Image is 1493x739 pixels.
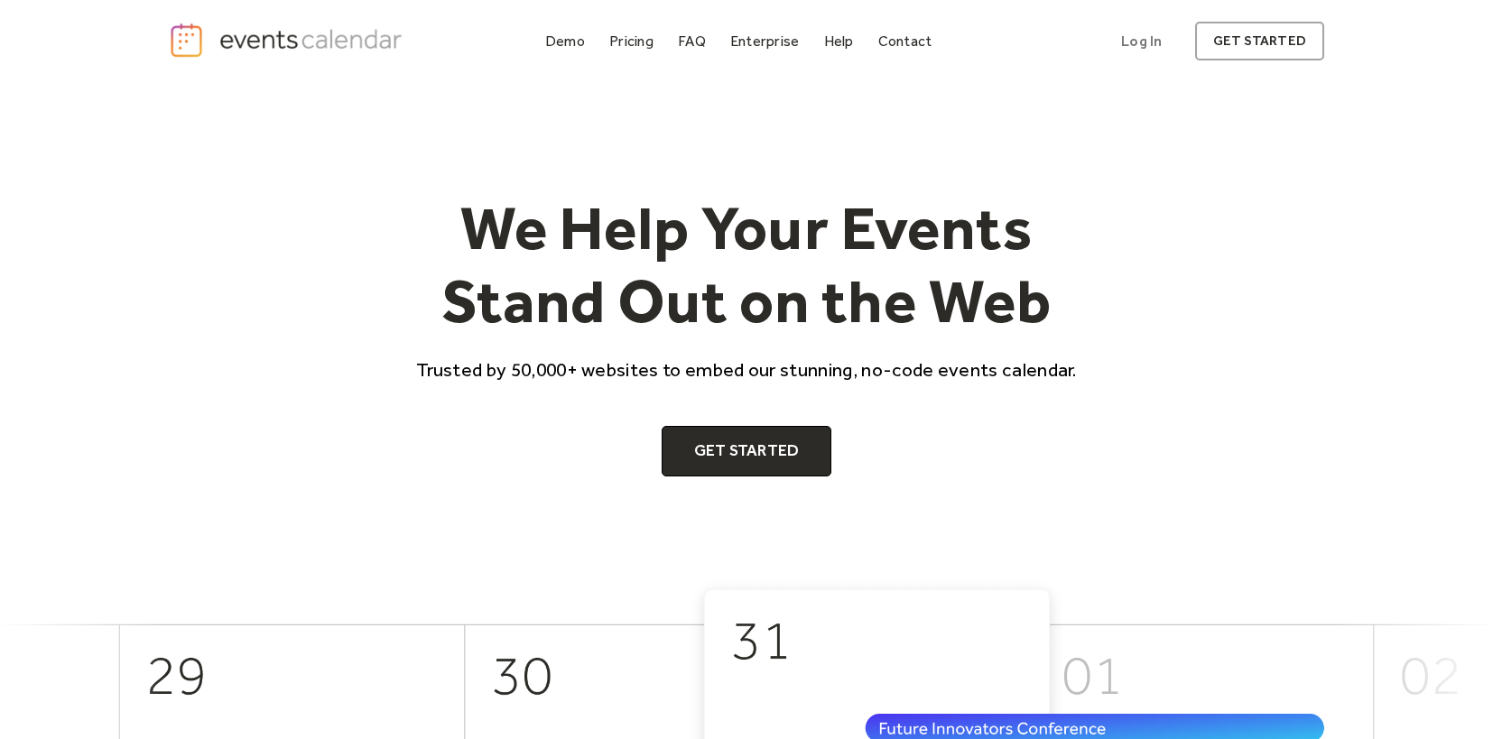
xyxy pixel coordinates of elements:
[871,29,940,53] a: Contact
[545,36,585,46] div: Demo
[824,36,854,46] div: Help
[878,36,932,46] div: Contact
[400,356,1093,383] p: Trusted by 50,000+ websites to embed our stunning, no-code events calendar.
[817,29,861,53] a: Help
[662,426,832,476] a: Get Started
[1103,22,1180,60] a: Log In
[730,36,799,46] div: Enterprise
[671,29,713,53] a: FAQ
[538,29,592,53] a: Demo
[400,191,1093,338] h1: We Help Your Events Stand Out on the Web
[723,29,806,53] a: Enterprise
[678,36,706,46] div: FAQ
[1195,22,1324,60] a: get started
[602,29,661,53] a: Pricing
[609,36,654,46] div: Pricing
